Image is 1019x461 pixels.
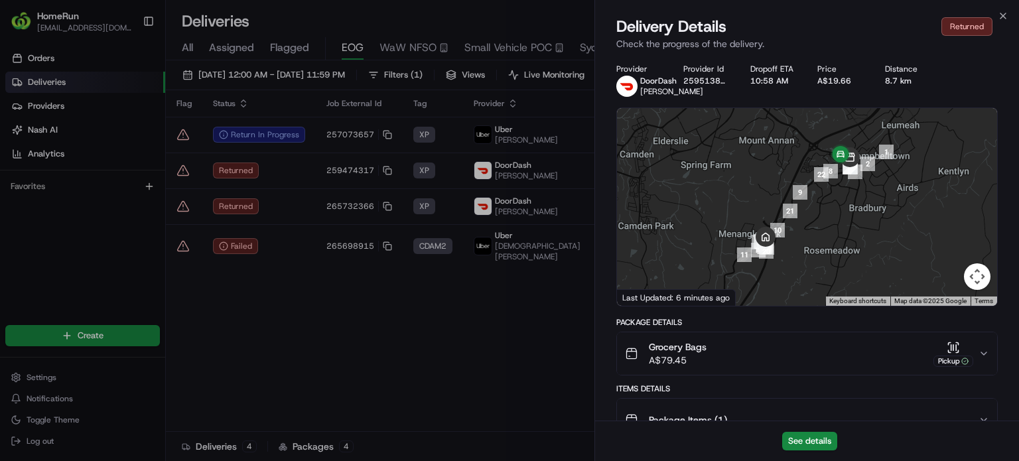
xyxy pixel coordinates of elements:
[616,37,998,50] p: Check the progress of the delivery.
[649,340,707,354] span: Grocery Bags
[885,76,931,86] div: 8.7 km
[132,225,161,235] span: Pylon
[620,289,664,306] img: Google
[107,187,218,211] a: 💻API Documentation
[749,229,774,254] div: 18
[750,64,796,74] div: Dropoff ETA
[13,53,241,74] p: Welcome 👋
[45,127,218,140] div: Start new chat
[765,218,790,243] div: 10
[964,263,990,290] button: Map camera controls
[617,399,997,441] button: Package Items (1)
[640,76,677,86] span: DoorDash
[885,64,931,74] div: Distance
[732,242,757,267] div: 11
[750,76,796,86] div: 10:58 AM
[94,224,161,235] a: Powered byPylon
[829,296,886,306] button: Keyboard shortcuts
[975,297,993,304] a: Terms (opens in new tab)
[748,229,774,254] div: 17
[683,64,729,74] div: Provider Id
[683,76,729,86] button: 2595138857
[13,13,40,40] img: Nash
[27,192,102,206] span: Knowledge Base
[45,140,168,151] div: We're available if you need us!
[125,192,213,206] span: API Documentation
[616,76,638,97] img: doordash_logo_v2.png
[855,151,880,176] div: 2
[649,413,727,427] span: Package Items ( 1 )
[933,356,973,367] div: Pickup
[787,180,813,205] div: 9
[112,194,123,204] div: 💻
[778,198,803,224] div: 21
[817,76,863,86] div: A$19.66
[782,432,837,450] button: See details
[13,127,37,151] img: 1736555255976-a54dd68f-1ca7-489b-9aae-adbdc363a1c4
[616,383,998,394] div: Items Details
[617,332,997,375] button: Grocery BagsA$79.45Pickup
[226,131,241,147] button: Start new chat
[617,289,736,306] div: Last Updated: 6 minutes ago
[8,187,107,211] a: 📗Knowledge Base
[640,86,703,97] span: [PERSON_NAME]
[843,159,868,184] div: 3
[746,230,772,255] div: 16
[34,86,219,99] input: Clear
[616,317,998,328] div: Package Details
[746,237,771,263] div: 19
[874,139,899,165] div: 1
[649,354,707,367] span: A$79.45
[809,162,834,187] div: 22
[817,64,863,74] div: Price
[620,289,664,306] a: Open this area in Google Maps (opens a new window)
[933,341,973,367] button: Pickup
[13,194,24,204] div: 📗
[616,64,662,74] div: Provider
[818,159,843,184] div: 8
[616,16,726,37] span: Delivery Details
[894,297,967,304] span: Map data ©2025 Google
